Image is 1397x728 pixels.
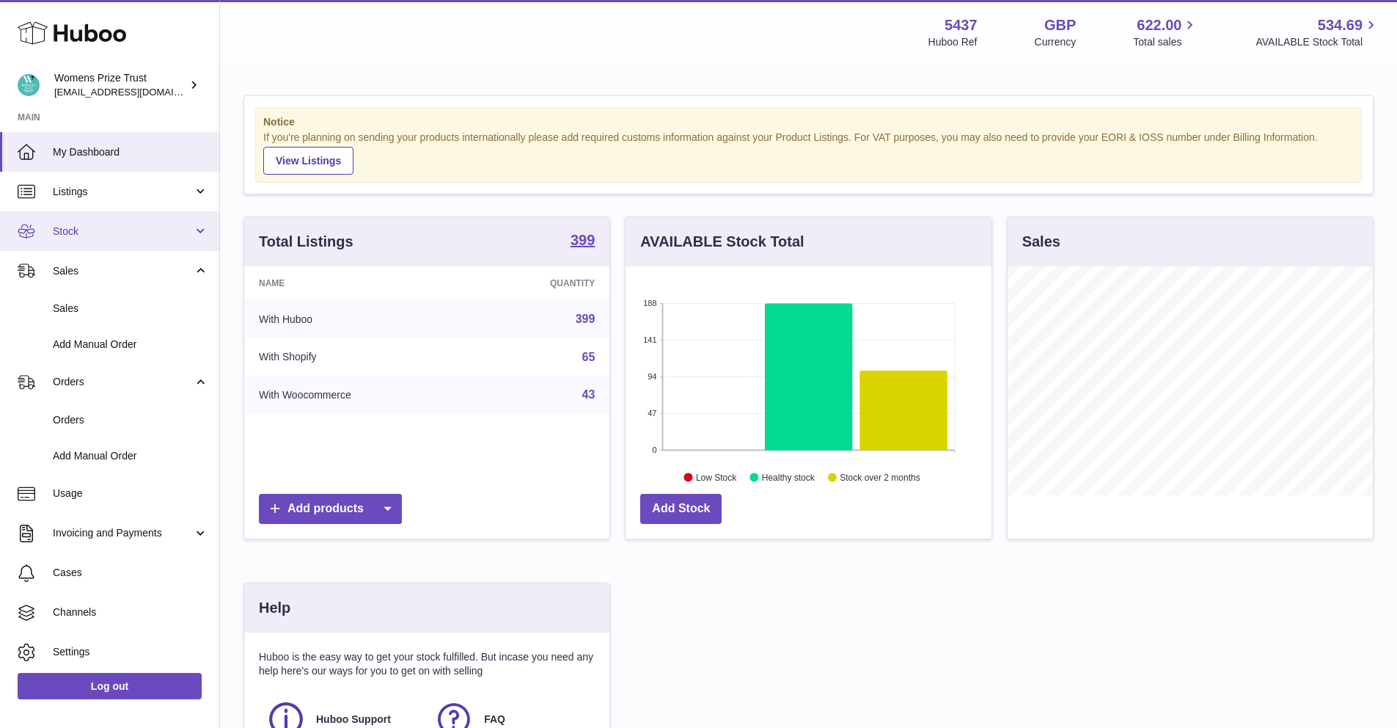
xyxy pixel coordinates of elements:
[259,232,353,252] h3: Total Listings
[53,605,208,619] span: Channels
[53,449,208,463] span: Add Manual Order
[1137,15,1181,35] span: 622.00
[484,713,505,727] span: FAQ
[762,472,815,482] text: Healthy stock
[53,302,208,316] span: Sales
[263,131,1354,175] div: If you're planning on sending your products internationally please add required customs informati...
[18,74,40,96] img: info@womensprizeforfiction.co.uk
[53,375,193,389] span: Orders
[53,413,208,427] span: Orders
[259,494,402,524] a: Add products
[53,487,208,500] span: Usage
[53,526,193,540] span: Invoicing and Payments
[54,71,186,99] div: Womens Prize Trust
[648,372,657,381] text: 94
[576,313,595,325] a: 399
[582,351,595,363] a: 65
[1035,35,1077,49] div: Currency
[244,338,471,376] td: With Shopify
[945,15,978,35] strong: 5437
[53,264,193,278] span: Sales
[1255,35,1379,49] span: AVAILABLE Stock Total
[53,225,193,239] span: Stock
[643,299,656,307] text: 188
[53,145,208,159] span: My Dashboard
[571,233,595,250] a: 399
[1022,232,1060,252] h3: Sales
[316,713,391,727] span: Huboo Support
[18,673,202,699] a: Log out
[648,409,657,418] text: 47
[259,650,595,678] p: Huboo is the easy way to get your stock fulfilled. But incase you need any help here's our ways f...
[1255,15,1379,49] a: 534.69 AVAILABLE Stock Total
[471,266,609,300] th: Quantity
[643,335,656,344] text: 141
[53,566,208,580] span: Cases
[653,445,657,454] text: 0
[640,494,722,524] a: Add Stock
[244,266,471,300] th: Name
[54,86,216,98] span: [EMAIL_ADDRESS][DOMAIN_NAME]
[928,35,978,49] div: Huboo Ref
[1318,15,1363,35] span: 534.69
[582,388,595,401] a: 43
[259,598,290,618] h3: Help
[263,147,353,175] a: View Listings
[640,232,804,252] h3: AVAILABLE Stock Total
[1044,15,1076,35] strong: GBP
[840,472,920,482] text: Stock over 2 months
[53,338,208,352] span: Add Manual Order
[244,300,471,338] td: With Huboo
[244,376,471,414] td: With Woocommerce
[1133,35,1198,49] span: Total sales
[53,645,208,659] span: Settings
[53,185,193,199] span: Listings
[571,233,595,247] strong: 399
[1133,15,1198,49] a: 622.00 Total sales
[263,115,1354,129] strong: Notice
[696,472,737,482] text: Low Stock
